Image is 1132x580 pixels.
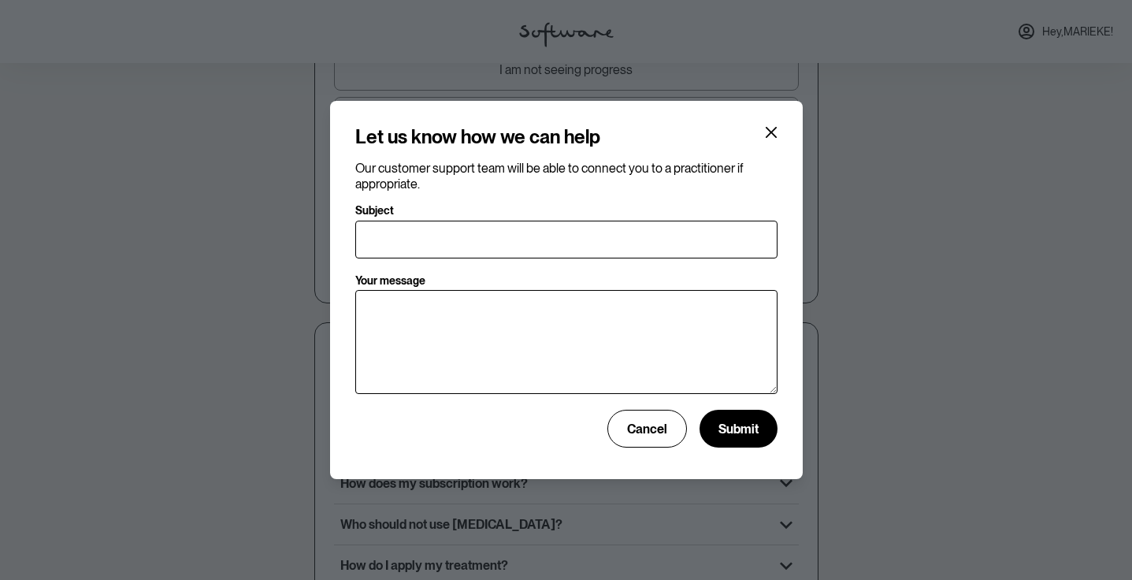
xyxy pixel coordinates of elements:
span: Submit [718,422,759,437]
p: Your message [355,274,425,288]
span: Cancel [627,422,667,437]
button: Close [759,120,784,145]
p: Subject [355,204,394,217]
p: Our customer support team will be able to connect you to a practitioner if appropriate. [355,161,778,191]
h4: Let us know how we can help [355,126,600,149]
button: Cancel [607,410,687,448]
button: Submit [700,410,778,448]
